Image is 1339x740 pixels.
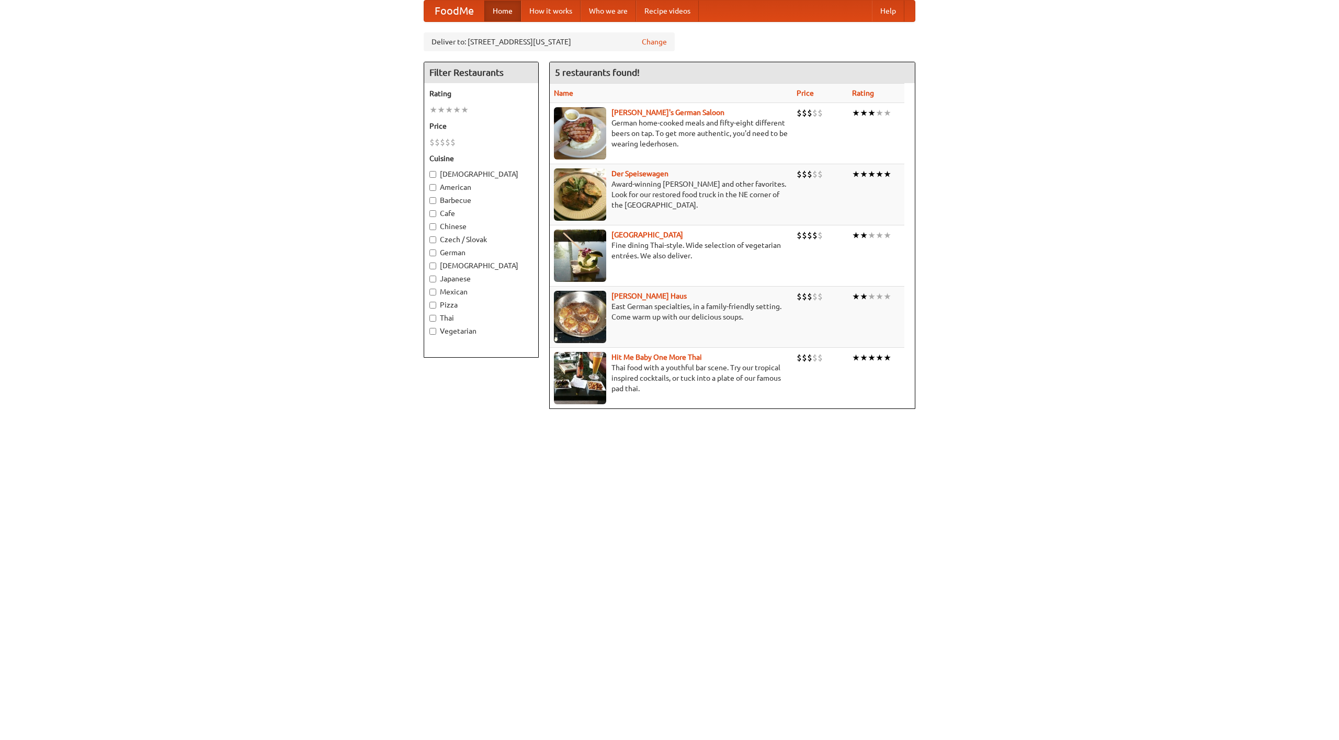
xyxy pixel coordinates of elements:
input: Thai [429,315,436,322]
li: ★ [868,168,876,180]
img: babythai.jpg [554,352,606,404]
a: Rating [852,89,874,97]
a: FoodMe [424,1,484,21]
a: Who we are [581,1,636,21]
li: ★ [461,104,469,116]
li: ★ [868,230,876,241]
li: $ [802,291,807,302]
li: $ [818,230,823,241]
li: ★ [860,107,868,119]
label: Thai [429,313,533,323]
li: $ [818,168,823,180]
a: [PERSON_NAME] Haus [611,292,687,300]
li: $ [812,352,818,363]
li: $ [807,168,812,180]
input: [DEMOGRAPHIC_DATA] [429,171,436,178]
li: $ [450,136,456,148]
a: Home [484,1,521,21]
img: kohlhaus.jpg [554,291,606,343]
a: Name [554,89,573,97]
li: ★ [852,352,860,363]
label: Cafe [429,208,533,219]
li: $ [818,291,823,302]
input: [DEMOGRAPHIC_DATA] [429,263,436,269]
a: Hit Me Baby One More Thai [611,353,702,361]
label: Mexican [429,287,533,297]
li: ★ [852,291,860,302]
a: Change [642,37,667,47]
input: Czech / Slovak [429,236,436,243]
label: [DEMOGRAPHIC_DATA] [429,169,533,179]
li: $ [802,230,807,241]
input: Pizza [429,302,436,309]
li: $ [802,352,807,363]
li: ★ [868,291,876,302]
li: ★ [868,352,876,363]
li: ★ [868,107,876,119]
input: Barbecue [429,197,436,204]
li: ★ [453,104,461,116]
li: $ [807,230,812,241]
li: ★ [860,168,868,180]
p: Award-winning [PERSON_NAME] and other favorites. Look for our restored food truck in the NE corne... [554,179,788,210]
li: ★ [883,168,891,180]
li: $ [818,107,823,119]
li: ★ [883,107,891,119]
label: German [429,247,533,258]
a: [PERSON_NAME]'s German Saloon [611,108,724,117]
label: Barbecue [429,195,533,206]
img: speisewagen.jpg [554,168,606,221]
li: $ [807,291,812,302]
a: [GEOGRAPHIC_DATA] [611,231,683,239]
img: esthers.jpg [554,107,606,160]
li: ★ [437,104,445,116]
a: How it works [521,1,581,21]
h4: Filter Restaurants [424,62,538,83]
li: $ [812,107,818,119]
li: ★ [883,352,891,363]
p: Thai food with a youthful bar scene. Try our tropical inspired cocktails, or tuck into a plate of... [554,362,788,394]
li: $ [812,168,818,180]
li: $ [807,107,812,119]
label: American [429,182,533,192]
li: ★ [876,168,883,180]
a: Der Speisewagen [611,169,668,178]
h5: Rating [429,88,533,99]
li: $ [797,352,802,363]
li: ★ [860,352,868,363]
li: $ [797,291,802,302]
input: Mexican [429,289,436,295]
li: ★ [883,291,891,302]
li: ★ [445,104,453,116]
li: ★ [876,107,883,119]
input: Cafe [429,210,436,217]
p: Fine dining Thai-style. Wide selection of vegetarian entrées. We also deliver. [554,240,788,261]
input: Vegetarian [429,328,436,335]
li: ★ [429,104,437,116]
li: $ [435,136,440,148]
li: $ [445,136,450,148]
li: ★ [876,291,883,302]
h5: Cuisine [429,153,533,164]
img: satay.jpg [554,230,606,282]
div: Deliver to: [STREET_ADDRESS][US_STATE] [424,32,675,51]
p: East German specialties, in a family-friendly setting. Come warm up with our delicious soups. [554,301,788,322]
a: Help [872,1,904,21]
p: German home-cooked meals and fifty-eight different beers on tap. To get more authentic, you'd nee... [554,118,788,149]
label: Japanese [429,274,533,284]
label: Vegetarian [429,326,533,336]
input: German [429,249,436,256]
label: Chinese [429,221,533,232]
li: $ [812,230,818,241]
label: [DEMOGRAPHIC_DATA] [429,260,533,271]
li: ★ [852,230,860,241]
li: ★ [852,168,860,180]
li: ★ [852,107,860,119]
li: $ [802,107,807,119]
li: $ [429,136,435,148]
